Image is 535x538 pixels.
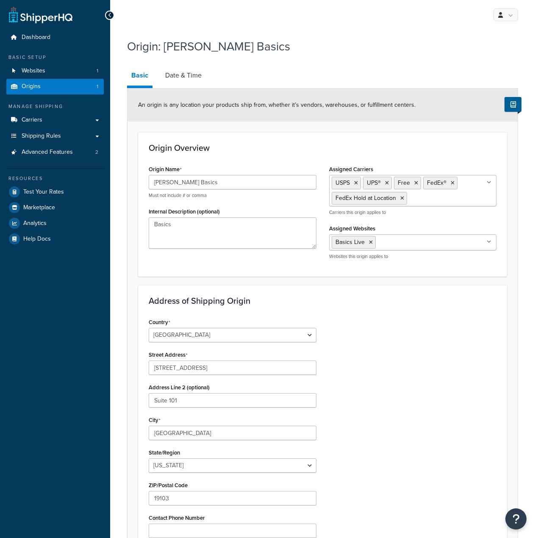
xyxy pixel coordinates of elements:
span: 1 [97,67,98,75]
span: Shipping Rules [22,133,61,140]
a: Carriers [6,112,104,128]
li: Origins [6,79,104,94]
a: Shipping Rules [6,128,104,144]
span: Dashboard [22,34,50,41]
label: Internal Description (optional) [149,208,220,215]
span: Help Docs [23,236,51,243]
label: Address Line 2 (optional) [149,384,210,391]
span: UPS® [367,178,381,187]
span: 1 [97,83,98,90]
a: Dashboard [6,30,104,45]
h3: Address of Shipping Origin [149,296,496,305]
a: Help Docs [6,231,104,247]
span: Analytics [23,220,47,227]
h1: Origin: [PERSON_NAME] Basics [127,38,507,55]
label: City [149,417,161,424]
span: Basics Live [335,238,365,247]
div: Manage Shipping [6,103,104,110]
span: FedEx Hold at Location [335,194,396,202]
a: Websites1 [6,63,104,79]
label: ZIP/Postal Code [149,482,188,488]
span: Advanced Features [22,149,73,156]
span: Test Your Rates [23,189,64,196]
textarea: Basics [149,217,316,249]
a: Advanced Features2 [6,144,104,160]
span: Free [398,178,410,187]
button: Show Help Docs [505,97,521,112]
span: Websites [22,67,45,75]
label: Country [149,319,170,326]
label: Origin Name [149,166,182,173]
span: USPS [335,178,350,187]
a: Marketplace [6,200,104,215]
h3: Origin Overview [149,143,496,153]
label: Contact Phone Number [149,515,205,521]
span: Carriers [22,116,42,124]
p: Websites this origin applies to [329,253,497,260]
a: Basic [127,65,152,88]
span: An origin is any location your products ship from, whether it’s vendors, warehouses, or fulfillme... [138,100,416,109]
label: State/Region [149,449,180,456]
a: Origins1 [6,79,104,94]
label: Assigned Websites [329,225,375,232]
a: Date & Time [161,65,206,86]
button: Open Resource Center [505,508,527,530]
a: Analytics [6,216,104,231]
p: Carriers this origin applies to [329,209,497,216]
li: Advanced Features [6,144,104,160]
span: 2 [95,149,98,156]
p: Must not include # or comma [149,192,316,199]
label: Street Address [149,352,188,358]
label: Assigned Carriers [329,166,373,172]
span: Origins [22,83,41,90]
span: FedEx® [427,178,446,187]
li: Websites [6,63,104,79]
div: Resources [6,175,104,182]
span: Marketplace [23,204,55,211]
div: Basic Setup [6,54,104,61]
a: Test Your Rates [6,184,104,200]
